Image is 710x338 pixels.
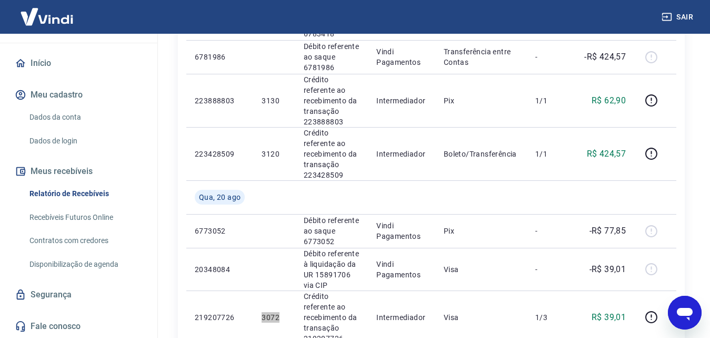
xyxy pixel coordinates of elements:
p: Vindi Pagamentos [376,220,426,242]
a: Contratos com credores [25,230,145,252]
span: Qua, 20 ago [199,192,241,202]
p: 20348084 [195,264,245,275]
p: 223428509 [195,149,245,159]
a: Disponibilização de agenda [25,254,145,275]
p: Pix [444,226,518,236]
p: - [535,52,566,62]
p: 6773052 [195,226,245,236]
a: Início [13,52,145,75]
p: -R$ 39,01 [589,263,626,276]
p: 223888803 [195,95,245,106]
p: Vindi Pagamentos [376,46,426,67]
p: Visa [444,264,518,275]
button: Meus recebíveis [13,160,145,183]
p: - [535,264,566,275]
p: Crédito referente ao recebimento da transação 223888803 [304,74,359,127]
p: Débito referente à liquidação da UR 15891706 via CIP [304,248,359,291]
p: 1/1 [535,149,566,159]
p: 3072 [262,312,286,323]
p: Transferência entre Contas [444,46,518,67]
p: Intermediador [376,95,426,106]
p: 1/3 [535,312,566,323]
p: R$ 62,90 [592,94,626,107]
a: Dados de login [25,130,145,152]
iframe: Botão para abrir a janela de mensagens [668,296,702,330]
img: Vindi [13,1,81,33]
p: Intermediador [376,149,426,159]
p: Vindi Pagamentos [376,259,426,280]
p: Débito referente ao saque 6781986 [304,41,359,73]
p: - [535,226,566,236]
p: 1/1 [535,95,566,106]
a: Relatório de Recebíveis [25,183,145,205]
p: 6781986 [195,52,245,62]
a: Dados da conta [25,107,145,128]
p: Visa [444,312,518,323]
p: 3120 [262,149,286,159]
p: R$ 39,01 [592,311,626,324]
p: Débito referente ao saque 6773052 [304,215,359,247]
p: -R$ 77,85 [589,225,626,237]
p: 3130 [262,95,286,106]
p: Intermediador [376,312,426,323]
a: Recebíveis Futuros Online [25,207,145,228]
p: -R$ 424,57 [584,51,626,63]
button: Sair [659,7,697,27]
p: Pix [444,95,518,106]
a: Segurança [13,283,145,306]
button: Meu cadastro [13,83,145,107]
p: Boleto/Transferência [444,149,518,159]
p: R$ 424,57 [587,148,626,160]
p: 219207726 [195,312,245,323]
a: Fale conosco [13,315,145,338]
p: Crédito referente ao recebimento da transação 223428509 [304,128,359,180]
